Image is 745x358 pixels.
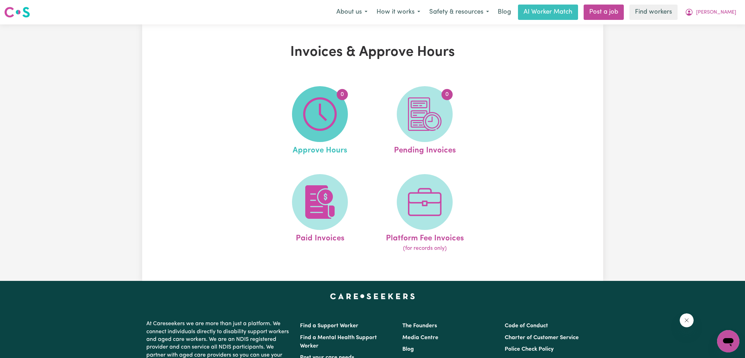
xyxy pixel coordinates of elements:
[680,5,741,20] button: My Account
[4,5,42,10] span: Need any help?
[337,89,348,100] span: 0
[505,335,579,341] a: Charter of Customer Service
[4,4,30,20] a: Careseekers logo
[717,330,739,352] iframe: Button to launch messaging window
[402,323,437,329] a: The Founders
[584,5,624,20] a: Post a job
[402,346,414,352] a: Blog
[293,142,347,157] span: Approve Hours
[300,335,377,349] a: Find a Mental Health Support Worker
[270,174,370,253] a: Paid Invoices
[680,313,694,327] iframe: Close message
[374,86,475,157] a: Pending Invoices
[296,230,344,245] span: Paid Invoices
[394,142,456,157] span: Pending Invoices
[518,5,578,20] a: AI Worker Match
[270,86,370,157] a: Approve Hours
[629,5,678,20] a: Find workers
[505,346,554,352] a: Police Check Policy
[223,44,522,61] h1: Invoices & Approve Hours
[505,323,548,329] a: Code of Conduct
[386,230,464,245] span: Platform Fee Invoices
[494,5,515,20] a: Blog
[403,244,447,253] span: (for records only)
[330,293,415,299] a: Careseekers home page
[425,5,494,20] button: Safety & resources
[402,335,438,341] a: Media Centre
[696,9,736,16] span: [PERSON_NAME]
[332,5,372,20] button: About us
[441,89,453,100] span: 0
[372,5,425,20] button: How it works
[374,174,475,253] a: Platform Fee Invoices(for records only)
[4,6,30,18] img: Careseekers logo
[300,323,358,329] a: Find a Support Worker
